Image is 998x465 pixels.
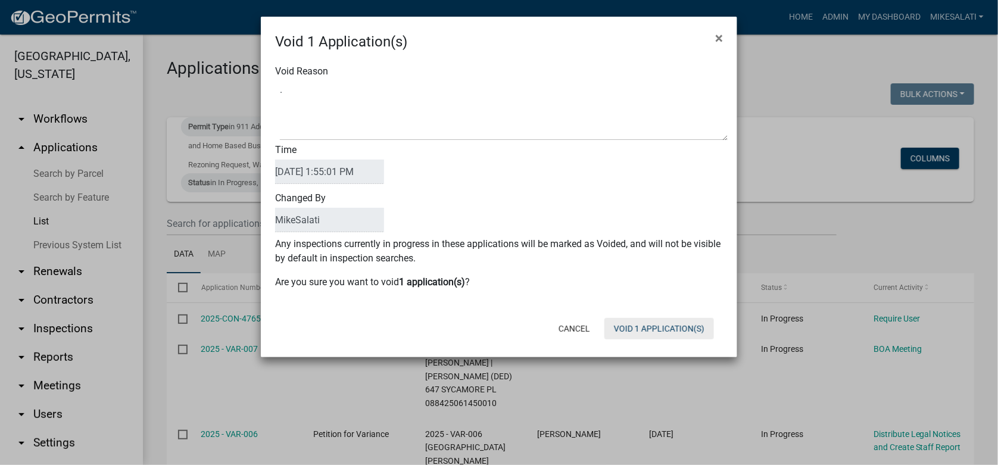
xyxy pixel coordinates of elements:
label: Time [275,145,384,184]
label: Void Reason [275,67,328,76]
button: Cancel [549,318,600,339]
span: × [715,30,723,46]
h4: Void 1 Application(s) [275,31,407,52]
p: Are you sure you want to void ? [275,275,723,289]
p: Any inspections currently in progress in these applications will be marked as Voided, and will no... [275,237,723,266]
textarea: Void Reason [280,81,728,141]
b: 1 application(s) [399,276,465,288]
label: Changed By [275,194,384,232]
input: BulkActionUser [275,208,384,232]
button: Void 1 Application(s) [604,318,714,339]
button: Close [706,21,732,55]
input: DateTime [275,160,384,184]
